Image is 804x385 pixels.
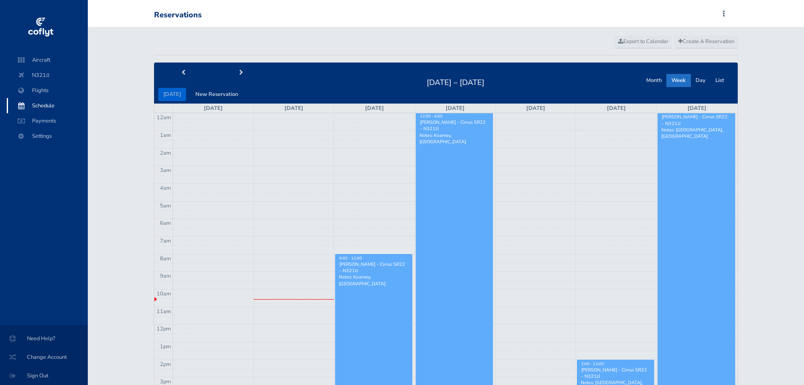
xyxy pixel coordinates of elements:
[678,38,734,45] span: Create A Reservation
[160,219,171,227] span: 6am
[641,74,667,87] button: Month
[160,343,171,350] span: 1pm
[710,74,729,87] button: List
[10,368,78,383] span: Sign Out
[158,88,186,101] button: [DATE]
[160,184,171,192] span: 4am
[674,35,738,48] a: Create A Reservation
[688,104,707,112] a: [DATE]
[15,98,79,113] span: Schedule
[157,325,171,333] span: 12pm
[661,114,731,126] div: [PERSON_NAME] - Cirrus SR22 - N321JJ
[154,11,202,20] div: Reservations
[10,331,78,346] span: Need Help?
[160,255,171,262] span: 8am
[27,15,54,40] img: coflyt logo
[661,127,731,139] p: Notes: [GEOGRAPHIC_DATA], [GEOGRAPHIC_DATA]
[618,38,669,45] span: Export to Calendar
[284,104,303,112] a: [DATE]
[160,360,171,368] span: 2pm
[15,68,79,83] span: N321JJ
[157,114,171,121] span: 12am
[526,104,545,112] a: [DATE]
[160,167,171,174] span: 3am
[446,104,465,112] a: [DATE]
[160,149,171,157] span: 2am
[422,76,490,87] h2: [DATE] – [DATE]
[160,202,171,210] span: 5am
[157,308,171,315] span: 11am
[15,113,79,128] span: Payments
[160,131,171,139] span: 1am
[420,132,489,145] p: Notes: Kearney, [GEOGRAPHIC_DATA]
[420,119,489,132] div: [PERSON_NAME] - Cirrus SR22 - N321JJ
[10,350,78,365] span: Change Account
[160,272,171,280] span: 9am
[365,104,384,112] a: [DATE]
[212,66,271,79] button: next
[581,367,650,380] div: [PERSON_NAME] - Cirrus SR22 - N321JJ
[607,104,626,112] a: [DATE]
[15,128,79,144] span: Settings
[581,361,604,366] span: 2:00 - 12:00
[15,83,79,98] span: Flights
[190,88,243,101] button: New Reservation
[666,74,691,87] button: Week
[615,35,672,48] a: Export to Calendar
[339,261,409,274] div: [PERSON_NAME] - Cirrus SR22 - N321JJ
[157,290,171,298] span: 10am
[339,274,409,287] p: Notes: Kearney, [GEOGRAPHIC_DATA]
[154,66,212,79] button: prev
[690,74,711,87] button: Day
[339,256,362,261] span: 8:00 - 12:00
[204,104,223,112] a: [DATE]
[15,52,79,68] span: Aircraft
[160,237,171,245] span: 7am
[420,114,443,119] span: 12:00 - 8:00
